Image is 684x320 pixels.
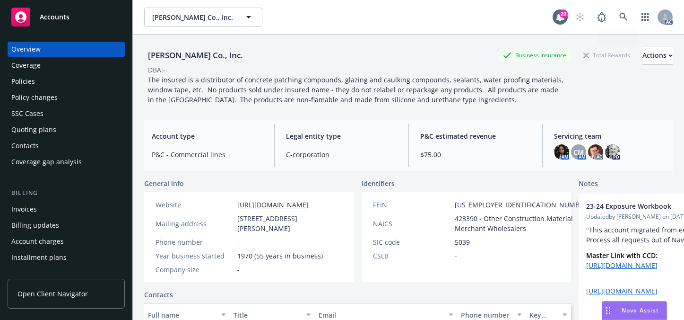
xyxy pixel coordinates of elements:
[11,122,56,137] div: Quoting plans
[8,58,125,73] a: Coverage
[586,286,658,295] a: [URL][DOMAIN_NAME]
[8,74,125,89] a: Policies
[8,218,125,233] a: Billing updates
[362,178,395,188] span: Identifiers
[237,200,309,209] a: [URL][DOMAIN_NAME]
[40,13,69,21] span: Accounts
[156,251,234,261] div: Year business started
[144,49,247,62] div: [PERSON_NAME] Co., Inc.
[498,49,571,61] div: Business Insurance
[586,261,658,270] a: [URL][DOMAIN_NAME]
[602,301,667,320] button: Nova Assist
[636,8,655,27] a: Switch app
[237,213,343,233] span: [STREET_ADDRESS][PERSON_NAME]
[11,90,58,105] div: Policy changes
[8,138,125,153] a: Contacts
[11,154,82,169] div: Coverage gap analysis
[11,42,41,57] div: Overview
[11,234,64,249] div: Account charges
[11,202,37,217] div: Invoices
[579,178,598,190] span: Notes
[148,65,165,75] div: DBA: -
[602,302,614,320] div: Drag to move
[559,9,568,18] div: 20
[571,8,589,27] a: Start snowing
[11,106,43,121] div: SSC Cases
[579,49,635,61] div: Total Rewards
[420,131,531,141] span: P&C estimated revenue
[8,250,125,265] a: Installment plans
[642,46,673,64] div: Actions
[554,144,569,160] img: photo
[144,290,173,300] a: Contacts
[455,213,590,233] span: 423390 - Other Construction Material Merchant Wholesalers
[455,251,457,261] span: -
[614,8,633,27] a: Search
[144,8,262,27] button: [PERSON_NAME] Co., Inc.
[148,75,565,104] span: The insured is a distributor of concrete patching compounds, glazing and caulking compounds, seal...
[554,131,665,141] span: Servicing team
[286,150,397,160] span: C-corporation
[11,218,59,233] div: Billing updates
[588,144,603,160] img: photo
[156,265,234,275] div: Company size
[8,202,125,217] a: Invoices
[592,8,611,27] a: Report a Bug
[455,200,590,210] span: [US_EMPLOYER_IDENTIFICATION_NUMBER]
[8,106,125,121] a: SSC Cases
[319,310,443,320] div: Email
[8,90,125,105] a: Policy changes
[605,144,620,160] img: photo
[237,265,240,275] span: -
[152,12,234,22] span: [PERSON_NAME] Co., Inc.
[11,74,35,89] div: Policies
[642,46,673,65] button: Actions
[11,250,67,265] div: Installment plans
[156,219,234,229] div: Mailing address
[286,131,397,141] span: Legal entity type
[373,219,451,229] div: NAICS
[455,237,470,247] span: 5039
[373,237,451,247] div: SIC code
[529,310,557,320] div: Key contact
[148,310,216,320] div: Full name
[11,58,41,73] div: Coverage
[152,131,263,141] span: Account type
[152,150,263,160] span: P&C - Commercial lines
[8,188,125,198] div: Billing
[573,147,584,157] span: CM
[237,237,240,247] span: -
[156,200,234,210] div: Website
[11,138,39,153] div: Contacts
[8,42,125,57] a: Overview
[144,178,184,188] span: General info
[373,200,451,210] div: FEIN
[8,122,125,137] a: Quoting plans
[622,306,659,314] span: Nova Assist
[17,289,88,299] span: Open Client Navigator
[8,234,125,249] a: Account charges
[234,310,301,320] div: Title
[586,251,658,260] strong: Master Link with CCD:
[420,150,531,160] span: $75.00
[237,251,323,261] span: 1970 (55 years in business)
[373,251,451,261] div: CSLB
[8,154,125,169] a: Coverage gap analysis
[8,4,125,30] a: Accounts
[461,310,511,320] div: Phone number
[156,237,234,247] div: Phone number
